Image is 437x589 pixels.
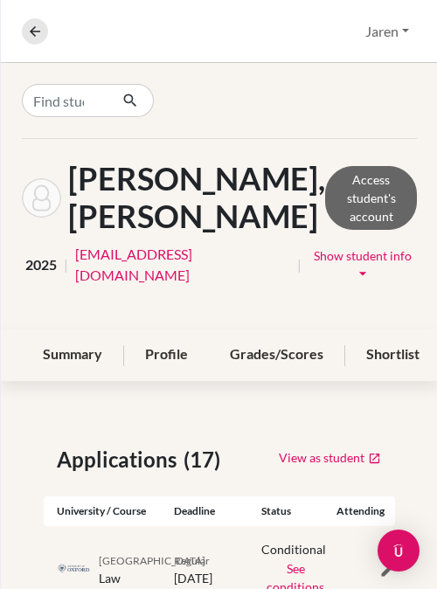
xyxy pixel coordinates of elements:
[57,444,184,475] span: Applications
[248,503,336,519] div: Status
[309,242,417,288] button: Show student infoarrow_drop_down
[99,554,205,567] span: [GEOGRAPHIC_DATA]
[124,329,209,381] div: Profile
[278,444,382,471] a: View as student
[336,503,365,519] div: Attending
[261,542,326,557] span: Conditional
[64,254,68,275] span: |
[25,254,57,275] span: 2025
[57,563,92,576] img: gb_o33_zjrfqzea.png
[161,551,249,587] div: [DATE]
[378,530,420,572] div: Open Intercom Messenger
[184,444,227,475] span: (17)
[68,160,325,235] h1: [PERSON_NAME], [PERSON_NAME]
[161,503,249,519] div: Deadline
[75,244,290,286] a: [EMAIL_ADDRESS][DOMAIN_NAME]
[209,329,344,381] div: Grades/Scores
[354,265,371,282] i: arrow_drop_down
[22,329,123,381] div: Summary
[357,15,417,48] button: Jaren
[325,166,417,230] a: Access student's account
[99,551,205,587] div: Law
[44,503,161,519] div: University / Course
[297,254,302,275] span: |
[22,84,108,117] input: Find student by name...
[22,178,61,218] img: Pak Yin Jasper Wong's avatar
[314,248,412,263] span: Show student info
[174,554,210,567] span: Regular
